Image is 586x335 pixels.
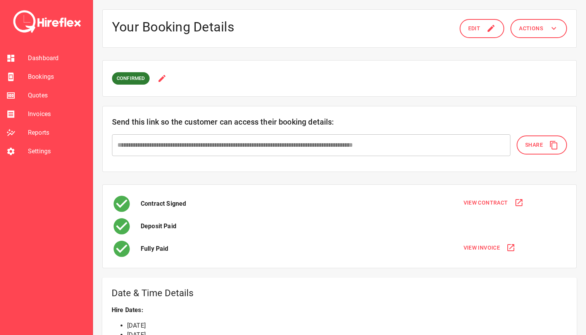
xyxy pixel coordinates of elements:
button: Actions [510,19,567,38]
button: View Contract [456,194,531,212]
span: Share [525,140,543,150]
span: Quotes [28,91,86,100]
span: Actions [519,24,543,33]
span: Dashboard [28,54,86,63]
h6: Send this link so the customer can access their booking details: [112,116,567,128]
button: View Invoice [456,239,524,257]
button: Share [517,135,567,154]
p: Deposit Paid [141,222,176,231]
button: Edit [460,19,505,38]
span: View Contract [464,198,508,208]
h4: Your Booking Details [112,19,452,35]
span: Reports [28,128,86,137]
span: Edit [468,24,481,33]
li: [DATE] [127,321,567,330]
p: Fully Paid [141,244,169,253]
span: Bookings [28,72,86,82]
span: View Invoice [464,243,500,253]
span: CONFIRMED [112,75,150,83]
p: Contract Signed [141,199,186,208]
span: Settings [28,147,86,156]
span: Invoices [28,109,86,119]
p: Hire Dates: [112,305,567,315]
h5: Date & Time Details [112,287,567,299]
